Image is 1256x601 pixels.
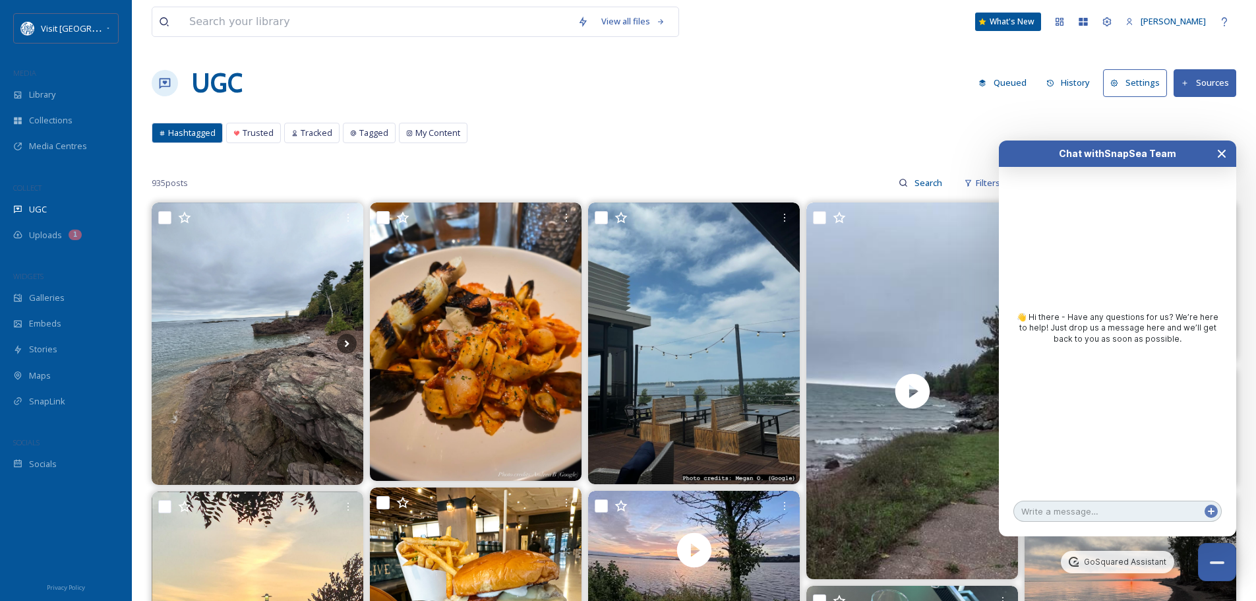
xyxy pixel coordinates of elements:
span: Uploads [29,229,62,241]
span: COLLECT [13,183,42,193]
a: Settings [1103,69,1174,96]
span: Visit [GEOGRAPHIC_DATA] [41,22,143,34]
span: My Content [415,127,460,139]
span: Privacy Policy [47,583,85,592]
span: SnapLink [29,395,65,408]
img: thumbnail [806,203,1018,579]
span: 935 posts [152,177,188,189]
a: View all files [595,9,672,34]
a: Privacy Policy [47,579,85,594]
div: 👋 Hi there - Have any questions for us? We’re here to help! Just drop us a message here and we’ll... [1012,311,1223,344]
span: SOCIALS [13,437,40,447]
div: 1 [69,230,82,240]
a: What's New [975,13,1041,31]
div: Chat with SnapSea Team [1023,147,1212,160]
button: History [1040,70,1097,96]
span: Galleries [29,292,65,304]
button: Close Chat [1198,543,1236,581]
span: Stories [29,343,57,356]
video: Beautiful day at presque isle park. Marquette Michigan #upperpeninsula #michigan #marquettemichig... [806,203,1018,579]
span: Tagged [359,127,388,139]
img: Some of the last few signs of summer sun and sights at pier6rooftop #googlereviews #pier6 #pier6r... [588,203,800,484]
span: Hashtagged [168,127,216,139]
img: download%20%281%29.png [21,22,34,35]
span: Trusted [243,127,274,139]
a: UGC [191,63,243,103]
span: WIDGETS [13,271,44,281]
button: Settings [1103,69,1167,96]
img: #blackrocks #lakesuperior #presqueislestatepark #up #upperpeninsula #michigan #puremichigan [152,203,363,485]
button: Queued [972,70,1033,96]
span: Collections [29,114,73,127]
span: Embeds [29,317,61,330]
button: Close Chat [1207,141,1236,167]
button: Sources [1174,69,1236,96]
input: Search [908,170,951,196]
a: GoSquared Assistant [1061,551,1174,573]
input: Search your library [183,7,571,36]
a: [PERSON_NAME] [1119,9,1212,34]
span: Filters [976,177,1000,189]
span: Socials [29,458,57,470]
a: History [1040,70,1104,96]
span: Library [29,88,55,101]
span: Media Centres [29,140,87,152]
span: MEDIA [13,68,36,78]
span: UGC [29,203,47,216]
img: Our Seafood Pappardelle from the eyes of one of our reviewers ❤️ #bayhouse #bayfront #bayhouseoys... [370,203,582,481]
span: Tracked [301,127,332,139]
a: Queued [972,70,1040,96]
span: [PERSON_NAME] [1141,15,1206,27]
span: Maps [29,369,51,382]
